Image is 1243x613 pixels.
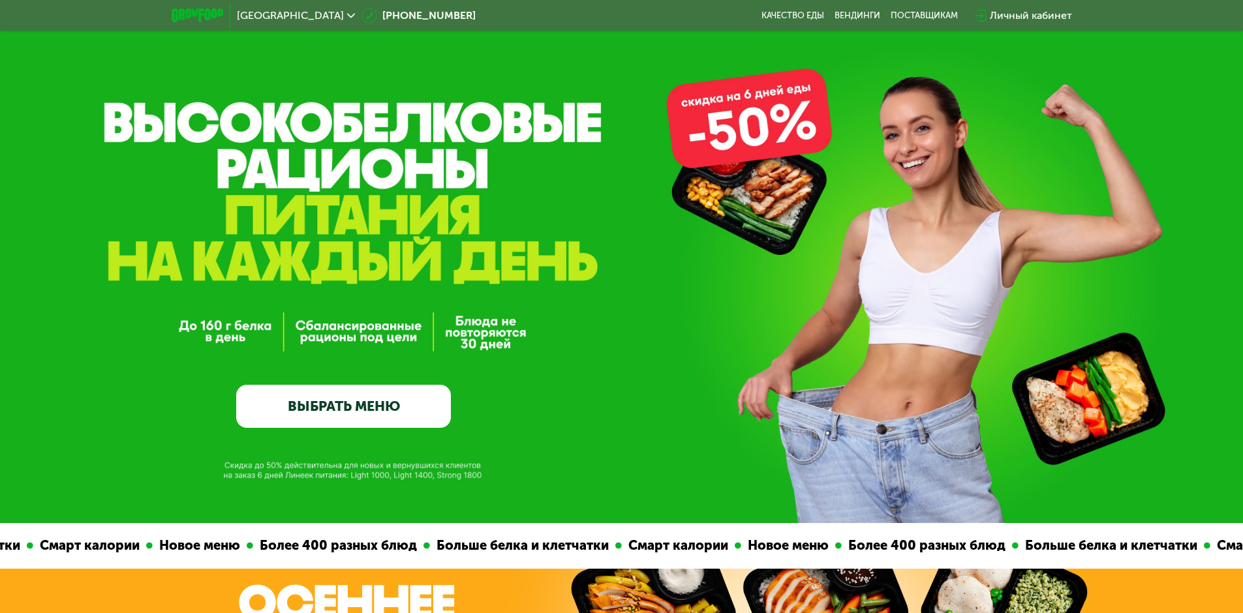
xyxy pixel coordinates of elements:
[841,535,1011,556] div: Более 400 разных блюд
[33,535,146,556] div: Смарт калории
[236,385,451,428] a: ВЫБРАТЬ МЕНЮ
[761,10,824,21] a: Качество еды
[621,535,734,556] div: Смарт калории
[741,535,835,556] div: Новое меню
[361,8,476,23] a: [PHONE_NUMBER]
[990,8,1072,23] div: Личный кабинет
[835,10,880,21] a: Вендинги
[253,535,423,556] div: Более 400 разных блюд
[237,10,344,21] span: [GEOGRAPHIC_DATA]
[429,535,615,556] div: Больше белка и клетчатки
[152,535,246,556] div: Новое меню
[891,10,958,21] div: поставщикам
[1018,535,1203,556] div: Больше белка и клетчатки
